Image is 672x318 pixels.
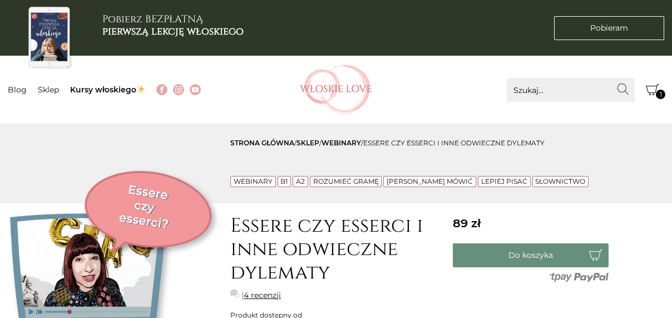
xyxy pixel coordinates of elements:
[137,85,145,93] img: ✨
[640,78,664,102] button: Koszyk
[453,216,481,230] span: 89
[230,139,294,147] a: Strona główna
[300,65,372,115] img: Włoskielove
[102,25,244,38] b: pierwszą lekcję włoskiego
[453,243,609,267] button: Do koszyka
[313,177,379,185] a: Rozumieć gramę
[244,290,281,301] a: 4 recenzji
[363,139,545,147] span: Essere czy esserci i inne odwieczne dylematy
[70,85,145,95] a: Kursy włoskiego
[230,139,545,147] span: / / /
[590,22,628,34] span: Pobieram
[234,177,273,185] a: Webinary
[38,85,59,95] a: Sklep
[656,90,665,99] span: 1
[8,85,27,95] a: Blog
[296,177,305,185] a: A2
[481,177,527,185] a: Lepiej pisać
[554,16,664,40] a: Pobieram
[102,13,244,37] h3: Pobierz BEZPŁATNĄ
[297,139,319,147] a: sklep
[280,177,288,185] a: B1
[387,177,473,185] a: [PERSON_NAME] mówić
[322,139,361,147] a: Webinary
[507,78,635,102] input: Szukaj...
[535,177,585,185] a: Słownictwo
[230,214,442,285] h1: Essere czy esserci i inne odwieczne dylematy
